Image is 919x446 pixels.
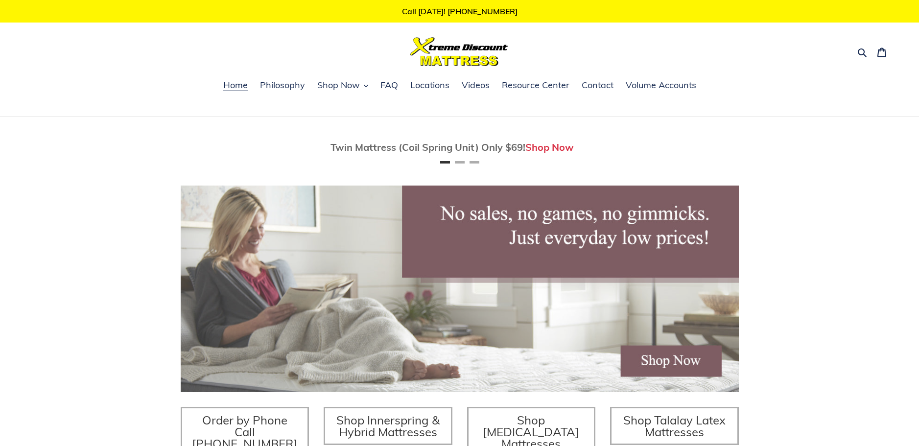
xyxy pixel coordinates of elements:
[218,78,253,93] a: Home
[410,79,449,91] span: Locations
[380,79,398,91] span: FAQ
[223,79,248,91] span: Home
[312,78,373,93] button: Shop Now
[405,78,454,93] a: Locations
[317,79,360,91] span: Shop Now
[577,78,618,93] a: Contact
[410,37,508,66] img: Xtreme Discount Mattress
[582,79,613,91] span: Contact
[525,141,574,153] a: Shop Now
[181,186,739,392] img: herobannermay2022-1652879215306_1200x.jpg
[502,79,569,91] span: Resource Center
[497,78,574,93] a: Resource Center
[440,161,450,164] button: Page 1
[455,161,465,164] button: Page 2
[324,407,452,445] a: Shop Innerspring & Hybrid Mattresses
[621,78,701,93] a: Volume Accounts
[376,78,403,93] a: FAQ
[330,141,525,153] span: Twin Mattress (Coil Spring Unit) Only $69!
[610,407,739,445] a: Shop Talalay Latex Mattresses
[626,79,696,91] span: Volume Accounts
[470,161,479,164] button: Page 3
[623,413,726,439] span: Shop Talalay Latex Mattresses
[336,413,440,439] span: Shop Innerspring & Hybrid Mattresses
[260,79,305,91] span: Philosophy
[255,78,310,93] a: Philosophy
[462,79,490,91] span: Videos
[457,78,495,93] a: Videos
